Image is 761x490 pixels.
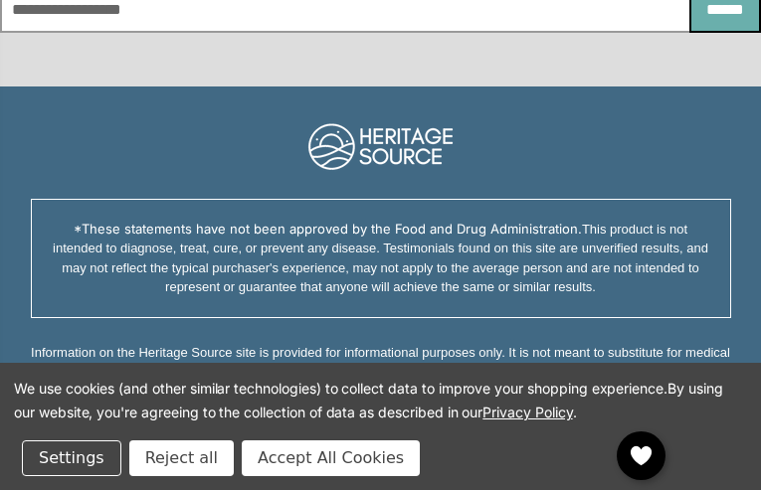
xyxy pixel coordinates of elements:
[22,440,121,476] button: Settings
[129,440,234,476] button: Reject all
[74,221,582,237] strong: *These statements have not been approved by the Food and Drug Administration.
[14,380,723,420] span: We use cookies (and other similar technologies) to collect data to improve your shopping experien...
[242,440,420,476] button: Accept All Cookies
[482,404,572,420] a: Privacy Policy
[31,199,731,318] div: This product is not intended to diagnose, treat, cure, or prevent any disease. Testimonials found...
[31,343,731,446] div: Information on the Heritage Source site is provided for informational purposes only. It is not me...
